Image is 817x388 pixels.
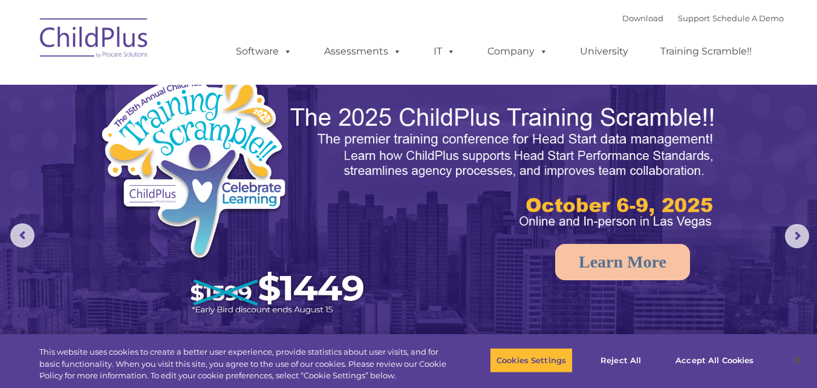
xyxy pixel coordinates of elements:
[648,39,764,64] a: Training Scramble!!
[622,13,784,23] font: |
[168,80,205,89] span: Last name
[669,347,760,373] button: Accept All Cookies
[712,13,784,23] a: Schedule A Demo
[39,346,449,382] div: This website uses cookies to create a better user experience, provide statistics about user visit...
[622,13,663,23] a: Download
[583,347,659,373] button: Reject All
[168,130,220,139] span: Phone number
[490,347,573,373] button: Cookies Settings
[555,244,690,280] a: Learn More
[422,39,467,64] a: IT
[784,347,811,373] button: Close
[34,10,155,70] img: ChildPlus by Procare Solutions
[475,39,560,64] a: Company
[568,39,640,64] a: University
[678,13,710,23] a: Support
[224,39,304,64] a: Software
[312,39,414,64] a: Assessments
